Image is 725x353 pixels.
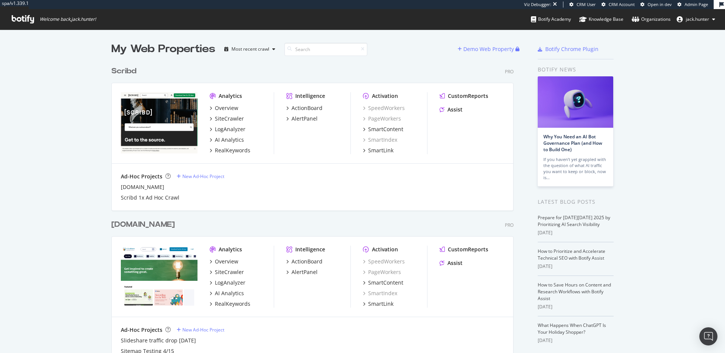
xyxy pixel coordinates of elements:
a: CRM User [569,2,596,8]
div: Intelligence [295,246,325,253]
div: [DATE] [538,263,614,270]
a: PageWorkers [363,115,401,122]
div: [DATE] [538,337,614,344]
a: ActionBoard [286,104,322,112]
a: AlertPanel [286,268,318,276]
span: Welcome back, jack.hunter ! [40,16,96,22]
img: slideshare.net [121,246,197,307]
div: Scribd 1x Ad Hoc Crawl [121,194,179,201]
div: AlertPanel [292,268,318,276]
button: jack.hunter [671,13,721,25]
a: AI Analytics [210,136,244,144]
div: AlertPanel [292,115,318,122]
div: RealKeywords [215,147,250,154]
a: AlertPanel [286,115,318,122]
span: Admin Page [685,2,708,7]
div: RealKeywords [215,300,250,308]
a: [DOMAIN_NAME] [111,219,178,230]
a: How to Save Hours on Content and Research Workflows with Botify Assist [538,282,611,302]
a: How to Prioritize and Accelerate Technical SEO with Botify Assist [538,248,605,261]
button: Most recent crawl [221,43,278,55]
div: Botify news [538,65,614,74]
div: Intelligence [295,92,325,100]
div: SmartLink [368,147,393,154]
div: ActionBoard [292,104,322,112]
div: [DOMAIN_NAME] [111,219,175,230]
div: LogAnalyzer [215,279,245,286]
a: Overview [210,258,238,265]
a: LogAnalyzer [210,279,245,286]
span: CRM Account [609,2,635,7]
img: scribd.com [121,92,197,153]
a: New Ad-Hoc Project [177,327,224,333]
a: New Ad-Hoc Project [177,173,224,180]
a: SpeedWorkers [363,258,405,265]
a: SmartIndex [363,290,397,297]
a: Slideshare traffic drop [DATE] [121,337,196,344]
div: SmartContent [368,125,403,133]
div: AI Analytics [215,290,244,297]
a: Admin Page [677,2,708,8]
a: Open in dev [640,2,672,8]
div: Botify Academy [531,15,571,23]
a: Botify Chrome Plugin [538,45,599,53]
a: Assist [440,106,463,113]
div: Assist [447,106,463,113]
a: RealKeywords [210,147,250,154]
div: Viz Debugger: [524,2,551,8]
a: PageWorkers [363,268,401,276]
div: Knowledge Base [579,15,623,23]
a: SiteCrawler [210,268,244,276]
a: What Happens When ChatGPT Is Your Holiday Shopper? [538,322,606,335]
div: Analytics [219,92,242,100]
a: LogAnalyzer [210,125,245,133]
div: My Web Properties [111,42,215,57]
div: Overview [215,258,238,265]
div: SiteCrawler [215,268,244,276]
input: Search [284,43,367,56]
div: Botify Chrome Plugin [545,45,599,53]
div: Activation [372,92,398,100]
div: Most recent crawl [231,47,269,51]
div: AI Analytics [215,136,244,144]
div: Demo Web Property [463,45,514,53]
div: Latest Blog Posts [538,198,614,206]
div: Ad-Hoc Projects [121,326,162,334]
div: CustomReports [448,92,488,100]
a: Organizations [632,9,671,29]
a: ActionBoard [286,258,322,265]
span: jack.hunter [686,16,709,22]
div: Pro [505,68,514,75]
div: Open Intercom Messenger [699,327,717,345]
a: CRM Account [602,2,635,8]
a: RealKeywords [210,300,250,308]
a: [DOMAIN_NAME] [121,183,164,191]
div: Scribd [111,66,136,77]
a: SiteCrawler [210,115,244,122]
div: If you haven’t yet grappled with the question of what AI traffic you want to keep or block, now is… [543,156,608,181]
span: CRM User [577,2,596,7]
div: Overview [215,104,238,112]
a: Botify Academy [531,9,571,29]
a: Demo Web Property [458,46,515,52]
a: SmartIndex [363,136,397,144]
div: [DATE] [538,303,614,310]
div: SiteCrawler [215,115,244,122]
a: SmartContent [363,125,403,133]
div: Assist [447,259,463,267]
a: Scribd [111,66,139,77]
div: New Ad-Hoc Project [182,173,224,180]
a: CustomReports [440,246,488,253]
div: CustomReports [448,246,488,253]
div: Pro [505,222,514,228]
div: New Ad-Hoc Project [182,327,224,333]
div: LogAnalyzer [215,125,245,133]
div: ActionBoard [292,258,322,265]
div: SpeedWorkers [363,104,405,112]
img: Why You Need an AI Bot Governance Plan (and How to Build One) [538,76,613,128]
